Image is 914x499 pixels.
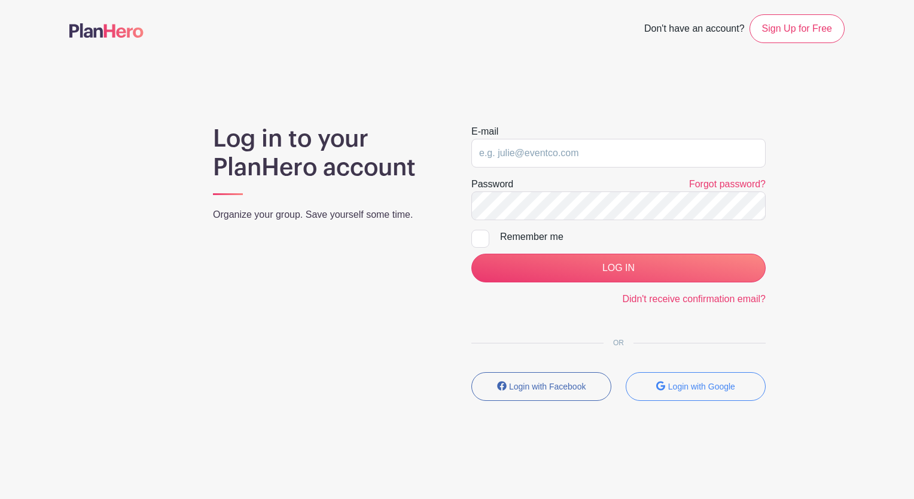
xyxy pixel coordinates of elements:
[69,23,144,38] img: logo-507f7623f17ff9eddc593b1ce0a138ce2505c220e1c5a4e2b4648c50719b7d32.svg
[644,17,745,43] span: Don't have an account?
[471,372,611,401] button: Login with Facebook
[213,208,443,222] p: Organize your group. Save yourself some time.
[471,139,766,168] input: e.g. julie@eventco.com
[500,230,766,244] div: Remember me
[668,382,735,391] small: Login with Google
[471,254,766,282] input: LOG IN
[604,339,633,347] span: OR
[750,14,845,43] a: Sign Up for Free
[689,179,766,189] a: Forgot password?
[471,177,513,191] label: Password
[509,382,586,391] small: Login with Facebook
[622,294,766,304] a: Didn't receive confirmation email?
[213,124,443,182] h1: Log in to your PlanHero account
[471,124,498,139] label: E-mail
[626,372,766,401] button: Login with Google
